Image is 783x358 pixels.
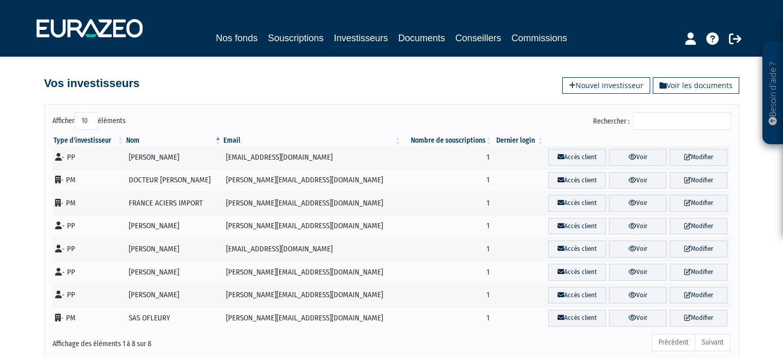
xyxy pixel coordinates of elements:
[125,192,222,215] td: FRANCE ACIERS IMPORT
[216,31,257,45] a: Nos fonds
[609,218,667,235] a: Voir
[44,77,140,90] h4: Vos investisseurs
[402,215,493,238] td: 1
[493,135,545,146] th: Dernier login : activer pour trier la colonne par ordre croissant
[670,310,727,327] a: Modifier
[222,284,402,307] td: [PERSON_NAME][EMAIL_ADDRESS][DOMAIN_NAME]
[548,287,606,304] a: Accès client
[562,77,650,94] a: Nouvel investisseur
[402,135,493,146] th: Nombre de souscriptions : activer pour trier la colonne par ordre croissant
[670,287,727,304] a: Modifier
[222,215,402,238] td: [PERSON_NAME][EMAIL_ADDRESS][DOMAIN_NAME]
[670,264,727,281] a: Modifier
[670,241,727,258] a: Modifier
[125,284,222,307] td: [PERSON_NAME]
[402,261,493,284] td: 1
[548,149,606,166] a: Accès client
[670,149,727,166] a: Modifier
[670,195,727,212] a: Modifier
[125,306,222,330] td: SAS OFLEURY
[548,241,606,258] a: Accès client
[670,218,727,235] a: Modifier
[548,195,606,212] a: Accès client
[456,31,501,45] a: Conseillers
[545,135,731,146] th: &nbsp;
[37,19,143,38] img: 1732889491-logotype_eurazeo_blanc_rvb.png
[402,237,493,261] td: 1
[125,215,222,238] td: [PERSON_NAME]
[512,31,567,45] a: Commissions
[53,237,125,261] td: - PP
[222,261,402,284] td: [PERSON_NAME][EMAIL_ADDRESS][DOMAIN_NAME]
[767,47,779,140] p: Besoin d'aide ?
[402,192,493,215] td: 1
[548,264,606,281] a: Accès client
[53,192,125,215] td: - PM
[53,215,125,238] td: - PP
[609,287,667,304] a: Voir
[402,284,493,307] td: 1
[609,241,667,258] a: Voir
[609,149,667,166] a: Voir
[75,112,98,130] select: Afficheréléments
[548,218,606,235] a: Accès client
[53,135,125,146] th: Type d'investisseur : activer pour trier la colonne par ordre croissant
[53,169,125,192] td: - PM
[402,169,493,192] td: 1
[53,261,125,284] td: - PP
[222,135,402,146] th: Email : activer pour trier la colonne par ordre croissant
[268,31,323,45] a: Souscriptions
[548,172,606,189] a: Accès client
[609,264,667,281] a: Voir
[609,195,667,212] a: Voir
[222,306,402,330] td: [PERSON_NAME][EMAIL_ADDRESS][DOMAIN_NAME]
[633,112,731,130] input: Rechercher :
[53,284,125,307] td: - PP
[222,146,402,169] td: [EMAIL_ADDRESS][DOMAIN_NAME]
[670,172,727,189] a: Modifier
[53,306,125,330] td: - PM
[653,77,739,94] a: Voir les documents
[398,31,445,45] a: Documents
[402,306,493,330] td: 1
[125,135,222,146] th: Nom : activer pour trier la colonne par ordre d&eacute;croissant
[222,192,402,215] td: [PERSON_NAME][EMAIL_ADDRESS][DOMAIN_NAME]
[53,112,126,130] label: Afficher éléments
[222,237,402,261] td: [EMAIL_ADDRESS][DOMAIN_NAME]
[402,146,493,169] td: 1
[609,310,667,327] a: Voir
[334,31,388,47] a: Investisseurs
[53,146,125,169] td: - PP
[125,169,222,192] td: DOCTEUR [PERSON_NAME]
[125,261,222,284] td: [PERSON_NAME]
[125,146,222,169] td: [PERSON_NAME]
[548,310,606,327] a: Accès client
[53,333,326,349] div: Affichage des éléments 1 à 8 sur 8
[222,169,402,192] td: [PERSON_NAME][EMAIL_ADDRESS][DOMAIN_NAME]
[593,112,731,130] label: Rechercher :
[125,237,222,261] td: [PERSON_NAME]
[609,172,667,189] a: Voir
